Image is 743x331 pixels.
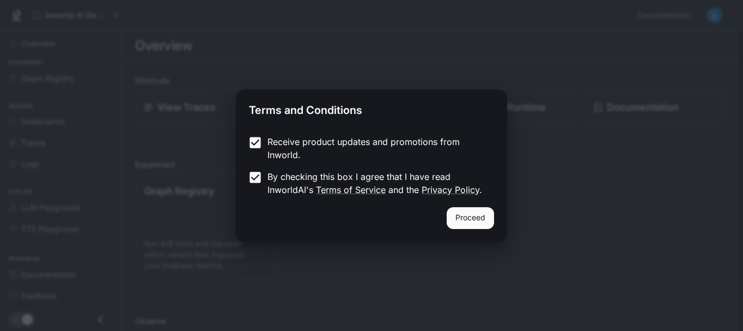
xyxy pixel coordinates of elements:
[316,184,386,195] a: Terms of Service
[236,89,507,127] h2: Terms and Conditions
[422,184,479,195] a: Privacy Policy
[267,135,485,161] p: Receive product updates and promotions from Inworld.
[447,207,494,229] button: Proceed
[267,170,485,196] p: By checking this box I agree that I have read InworldAI's and the .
